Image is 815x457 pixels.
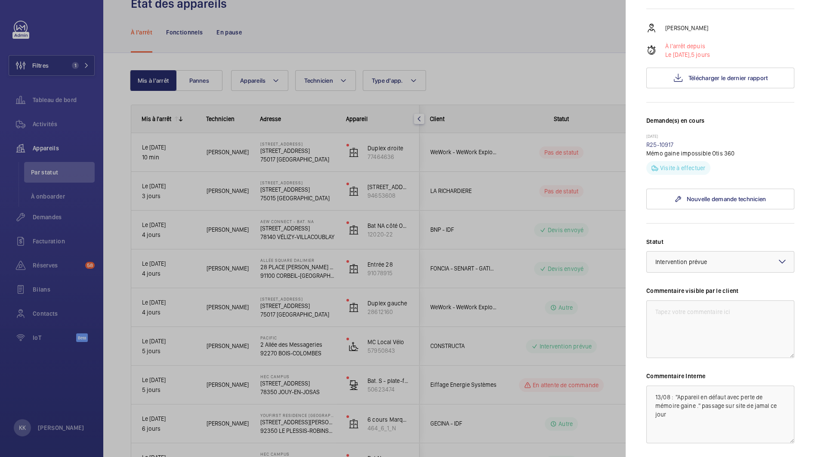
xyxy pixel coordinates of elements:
a: Nouvelle demande technicien [646,189,794,209]
p: À l'arrêt depuis [665,42,710,50]
p: 5 jours [665,50,710,59]
label: Commentaire visible par le client [646,286,794,295]
p: [DATE] [646,134,794,140]
h3: Demande(s) en cours [646,116,794,134]
span: Le [DATE], [665,51,691,58]
p: [PERSON_NAME] [665,24,708,32]
a: R25-10917 [646,141,674,148]
label: Statut [646,237,794,246]
button: Télécharger le dernier rapport [646,68,794,88]
p: Visite à effectuer [660,164,705,172]
label: Commentaire Interne [646,372,794,380]
span: Télécharger le dernier rapport [688,75,768,81]
p: Mémo gaine impossible Otis 360 [646,149,794,158]
span: Intervention prévue [655,258,707,265]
